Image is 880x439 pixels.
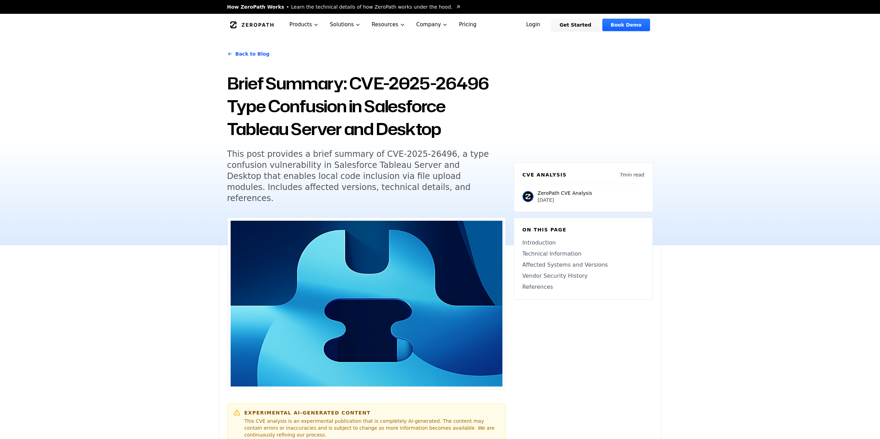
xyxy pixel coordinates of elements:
[244,418,500,438] p: This CVE analysis is an experimental publication that is completely AI-generated. The content may...
[522,283,644,291] a: References
[522,191,534,202] img: ZeroPath CVE Analysis
[620,171,644,178] p: 7 min read
[522,171,567,178] h6: CVE Analysis
[366,14,411,36] button: Resources
[602,19,650,31] a: Book Demo
[227,3,461,10] a: How ZeroPath WorksLearn the technical details of how ZeroPath works under the hood.
[291,3,453,10] span: Learn the technical details of how ZeroPath works under the hood.
[522,261,644,269] a: Affected Systems and Versions
[551,19,600,31] a: Get Started
[284,14,324,36] button: Products
[227,149,493,204] h5: This post provides a brief summary of CVE-2025-26496, a type confusion vulnerability in Salesforc...
[538,197,592,203] p: [DATE]
[227,72,506,140] h1: Brief Summary: CVE-2025-26496 Type Confusion in Salesforce Tableau Server and Desktop
[453,14,482,36] a: Pricing
[411,14,454,36] button: Company
[538,190,592,197] p: ZeroPath CVE Analysis
[244,409,500,416] h6: Experimental AI-Generated Content
[227,3,284,10] span: How ZeroPath Works
[522,272,644,280] a: Vendor Security History
[522,226,644,233] h6: On this page
[227,44,270,64] a: Back to Blog
[231,221,502,386] img: Brief Summary: CVE-2025-26496 Type Confusion in Salesforce Tableau Server and Desktop
[522,239,644,247] a: Introduction
[219,14,661,36] nav: Global
[522,250,644,258] a: Technical Information
[324,14,366,36] button: Solutions
[518,19,549,31] a: Login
